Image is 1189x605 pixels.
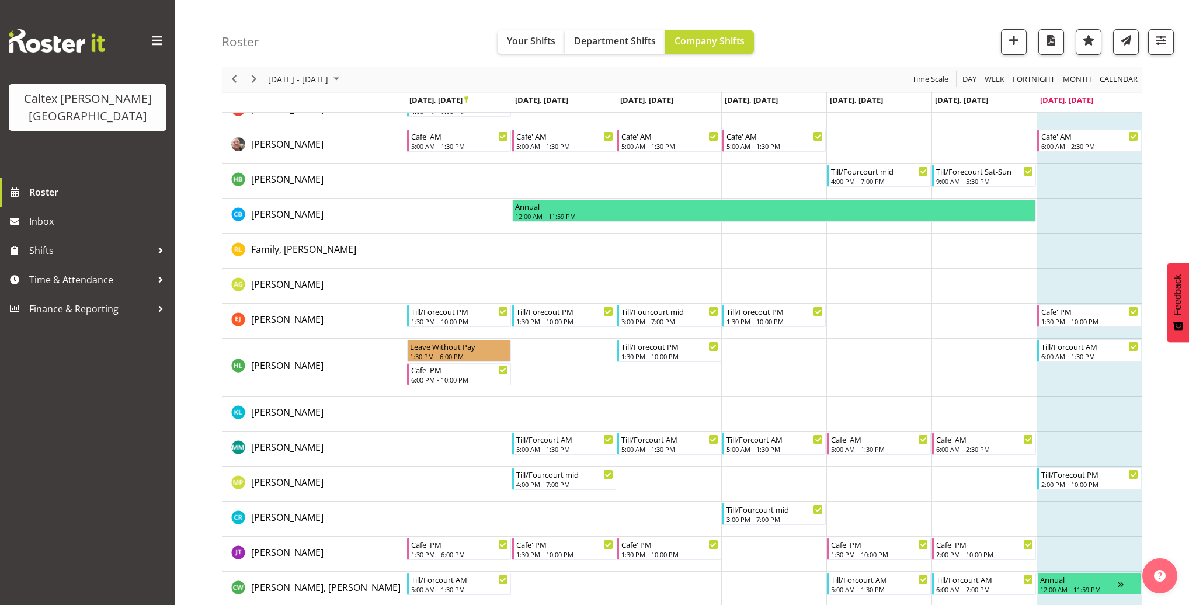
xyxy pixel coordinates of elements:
[1041,340,1138,352] div: Till/Forcourt AM
[222,467,406,502] td: Pikari, Maia resource
[1098,72,1139,87] span: calendar
[222,339,406,397] td: Lewis, Hayden resource
[827,433,931,455] div: Mclaughlin, Mercedes"s event - Cafe' AM Begin From Friday, September 26, 2025 at 5:00:00 AM GMT+1...
[831,550,928,559] div: 1:30 PM - 10:00 PM
[411,130,508,142] div: Cafe' AM
[1011,72,1057,87] button: Fortnight
[251,172,324,186] a: [PERSON_NAME]
[411,364,508,375] div: Cafe' PM
[961,72,978,87] span: Day
[1154,570,1166,582] img: help-xxl-2.png
[251,313,324,326] span: [PERSON_NAME]
[830,95,883,105] span: [DATE], [DATE]
[407,538,511,560] div: Tredrea, John-Clywdd"s event - Cafe' PM Begin From Monday, September 22, 2025 at 1:30:00 PM GMT+1...
[411,538,508,550] div: Cafe' PM
[512,433,616,455] div: Mclaughlin, Mercedes"s event - Till/Forcourt AM Begin From Tuesday, September 23, 2025 at 5:00:00...
[936,433,1033,445] div: Cafe' AM
[1001,29,1027,55] button: Add a new shift
[621,352,718,361] div: 1:30 PM - 10:00 PM
[222,397,406,432] td: Lewis, Katie resource
[516,317,613,326] div: 1:30 PM - 10:00 PM
[512,200,1037,222] div: Bullock, Christopher"s event - Annual Begin From Tuesday, September 23, 2025 at 12:00:00 AM GMT+1...
[264,67,346,92] div: September 22 - 28, 2025
[621,130,718,142] div: Cafe' AM
[222,502,406,537] td: Robertson, Christine resource
[498,30,565,54] button: Your Shifts
[251,405,324,419] a: [PERSON_NAME]
[1037,573,1141,595] div: Wasley, Connor"s event - Annual Begin From Sunday, September 28, 2025 at 12:00:00 AM GMT+12:00 En...
[621,305,718,317] div: Till/Fourcourt mid
[726,503,823,515] div: Till/Fourcourt mid
[516,141,613,151] div: 5:00 AM - 1:30 PM
[516,305,613,317] div: Till/Forecout PM
[251,243,356,256] span: Family, [PERSON_NAME]
[936,165,1033,177] div: Till/Forecourt Sat-Sun
[617,340,721,362] div: Lewis, Hayden"s event - Till/Forecout PM Begin From Wednesday, September 24, 2025 at 1:30:00 PM G...
[831,538,928,550] div: Cafe' PM
[935,95,988,105] span: [DATE], [DATE]
[251,406,324,419] span: [PERSON_NAME]
[1038,29,1064,55] button: Download a PDF of the roster according to the set date range.
[266,72,345,87] button: September 2025
[932,573,1036,595] div: Wasley, Connor"s event - Till/Forcourt AM Begin From Saturday, September 27, 2025 at 6:00:00 AM G...
[621,340,718,352] div: Till/Forecout PM
[227,72,242,87] button: Previous
[29,183,169,201] span: Roster
[617,433,721,455] div: Mclaughlin, Mercedes"s event - Till/Forcourt AM Begin From Wednesday, September 24, 2025 at 5:00:...
[29,213,169,230] span: Inbox
[936,444,1033,454] div: 6:00 AM - 2:30 PM
[251,138,324,151] span: [PERSON_NAME]
[1037,130,1141,152] div: Braxton, Jeanette"s event - Cafe' AM Begin From Sunday, September 28, 2025 at 6:00:00 AM GMT+13:0...
[1041,468,1138,480] div: Till/Forecout PM
[516,444,613,454] div: 5:00 AM - 1:30 PM
[621,444,718,454] div: 5:00 AM - 1:30 PM
[831,165,928,177] div: Till/Fourcourt mid
[251,545,324,559] a: [PERSON_NAME]
[512,130,616,152] div: Braxton, Jeanette"s event - Cafe' AM Begin From Tuesday, September 23, 2025 at 5:00:00 AM GMT+12:...
[831,444,928,454] div: 5:00 AM - 1:30 PM
[1041,317,1138,326] div: 1:30 PM - 10:00 PM
[1076,29,1101,55] button: Highlight an important date within the roster.
[411,573,508,585] div: Till/Forcourt AM
[1037,340,1141,362] div: Lewis, Hayden"s event - Till/Forcourt AM Begin From Sunday, September 28, 2025 at 6:00:00 AM GMT+...
[251,208,324,221] span: [PERSON_NAME]
[251,207,324,221] a: [PERSON_NAME]
[722,130,826,152] div: Braxton, Jeanette"s event - Cafe' AM Begin From Thursday, September 25, 2025 at 5:00:00 AM GMT+12...
[1040,573,1118,585] div: Annual
[726,141,823,151] div: 5:00 AM - 1:30 PM
[675,34,745,47] span: Company Shifts
[251,242,356,256] a: Family, [PERSON_NAME]
[516,550,613,559] div: 1:30 PM - 10:00 PM
[251,546,324,559] span: [PERSON_NAME]
[251,359,324,373] a: [PERSON_NAME]
[222,164,406,199] td: Broome, Heath resource
[246,72,262,87] button: Next
[251,137,324,151] a: [PERSON_NAME]
[726,514,823,524] div: 3:00 PM - 7:00 PM
[515,211,1034,221] div: 12:00 AM - 11:59 PM
[1011,72,1056,87] span: Fortnight
[251,580,401,594] a: [PERSON_NAME], [PERSON_NAME]
[29,300,152,318] span: Finance & Reporting
[831,573,928,585] div: Till/Forcourt AM
[512,468,616,490] div: Pikari, Maia"s event - Till/Fourcourt mid Begin From Tuesday, September 23, 2025 at 4:00:00 PM GM...
[932,165,1036,187] div: Broome, Heath"s event - Till/Forecourt Sat-Sun Begin From Saturday, September 27, 2025 at 9:00:00...
[1173,274,1183,315] span: Feedback
[961,72,979,87] button: Timeline Day
[516,130,613,142] div: Cafe' AM
[1113,29,1139,55] button: Send a list of all shifts for the selected filtered period to all rostered employees.
[251,510,324,524] a: [PERSON_NAME]
[621,433,718,445] div: Till/Forcourt AM
[722,305,826,327] div: Johns, Erin"s event - Till/Forecout PM Begin From Thursday, September 25, 2025 at 1:30:00 PM GMT+...
[911,72,950,87] span: Time Scale
[1148,29,1174,55] button: Filter Shifts
[621,317,718,326] div: 3:00 PM - 7:00 PM
[411,141,508,151] div: 5:00 AM - 1:30 PM
[516,538,613,550] div: Cafe' PM
[251,277,324,291] a: [PERSON_NAME]
[621,538,718,550] div: Cafe' PM
[251,511,324,524] span: [PERSON_NAME]
[621,550,718,559] div: 1:30 PM - 10:00 PM
[411,550,508,559] div: 1:30 PM - 6:00 PM
[827,573,931,595] div: Wasley, Connor"s event - Till/Forcourt AM Begin From Friday, September 26, 2025 at 5:00:00 AM GMT...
